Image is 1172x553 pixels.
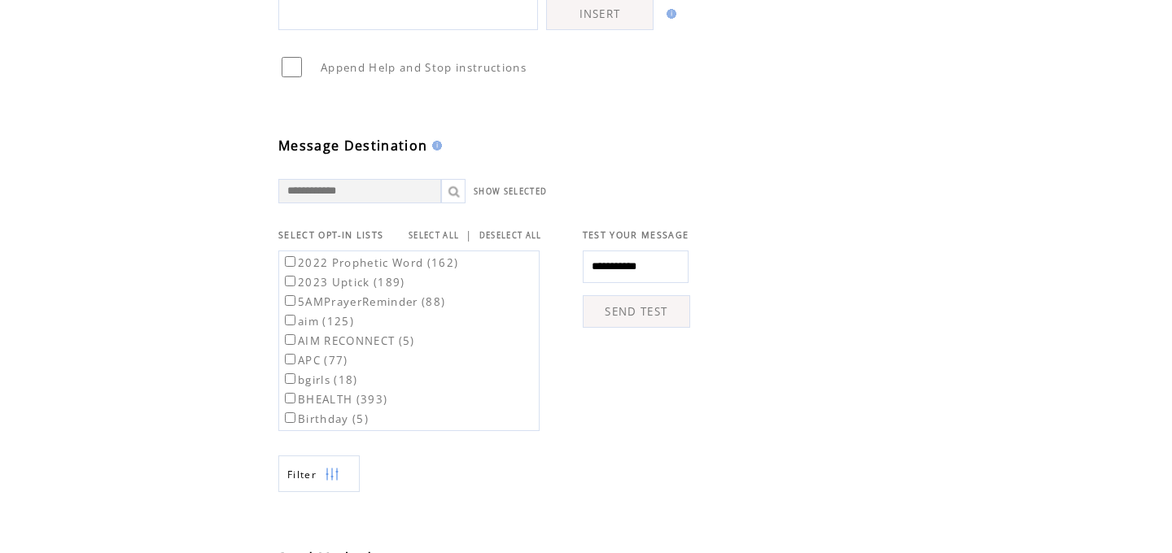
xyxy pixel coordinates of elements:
[278,229,383,241] span: SELECT OPT-IN LISTS
[278,137,427,155] span: Message Destination
[285,276,295,286] input: 2023 Uptick (189)
[285,256,295,267] input: 2022 Prophetic Word (162)
[409,230,459,241] a: SELECT ALL
[325,456,339,493] img: filters.png
[479,230,542,241] a: DESELECT ALL
[285,412,295,423] input: Birthday (5)
[285,315,295,325] input: aim (125)
[285,354,295,364] input: APC (77)
[282,275,405,290] label: 2023 Uptick (189)
[282,353,348,368] label: APC (77)
[466,228,472,242] span: |
[287,468,317,481] span: Show filters
[282,411,369,426] label: Birthday (5)
[278,455,360,492] a: Filter
[321,60,527,75] span: Append Help and Stop instructions
[583,229,689,241] span: TEST YOUR MESSAGE
[282,333,415,348] label: AIM RECONNECT (5)
[282,294,445,309] label: 5AMPrayerReminder (88)
[427,141,442,150] img: help.gif
[285,334,295,345] input: AIM RECONNECT (5)
[285,295,295,306] input: 5AMPrayerReminder (88)
[474,186,547,197] a: SHOW SELECTED
[583,295,690,328] a: SEND TEST
[282,372,358,387] label: bgirls (18)
[285,373,295,384] input: bgirls (18)
[285,393,295,403] input: BHEALTH (393)
[282,314,354,329] label: aim (125)
[282,255,458,270] label: 2022 Prophetic Word (162)
[282,392,387,407] label: BHEALTH (393)
[662,9,676,19] img: help.gif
